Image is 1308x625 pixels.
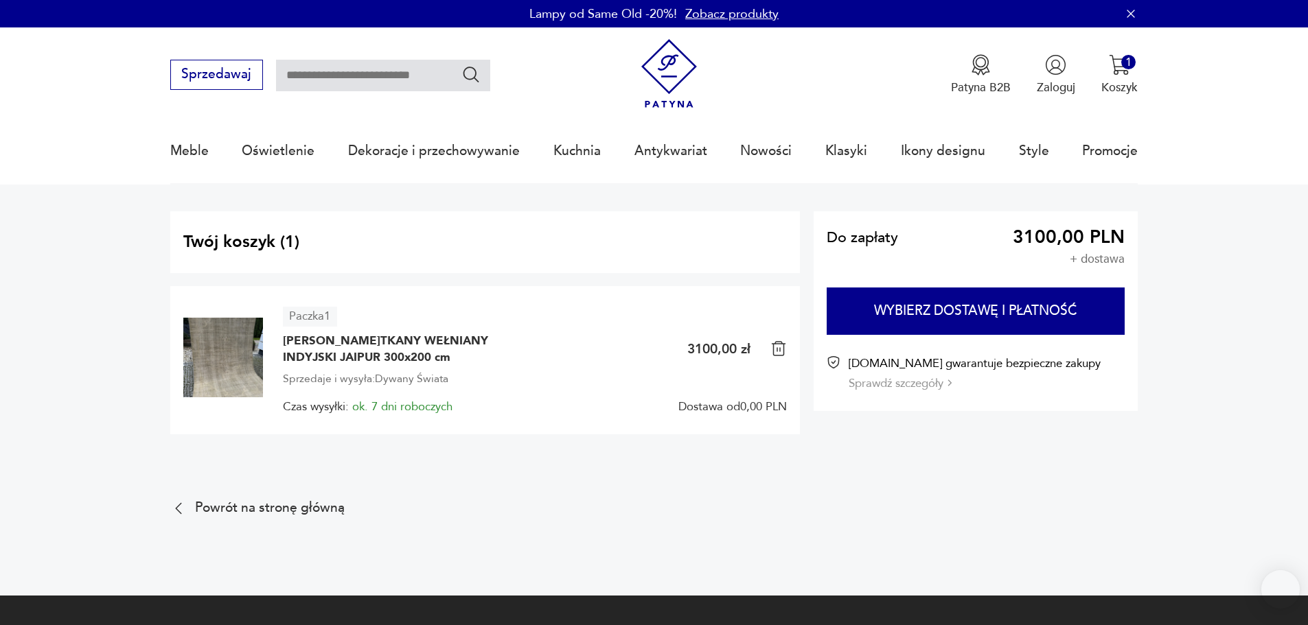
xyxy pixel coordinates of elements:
[1045,54,1066,75] img: Ikonka użytkownika
[951,80,1011,95] p: Patyna B2B
[461,64,481,84] button: Szukaj
[348,119,520,182] a: Dekoracje i przechowywanie
[283,307,337,327] article: Paczka 1
[770,340,787,357] img: Ikona kosza
[687,340,750,358] p: 3100,00 zł
[553,119,601,182] a: Kuchnia
[827,287,1125,335] button: Wybierz dostawę i płatność
[634,119,707,182] a: Antykwariat
[195,503,345,514] p: Powrót na stronę główną
[283,333,489,366] span: [PERSON_NAME]TKANY WEŁNIANY INDYJSKI JAIPUR 300x200 cm
[283,400,452,413] span: Czas wysyłki:
[283,370,448,388] span: Sprzedaje i wysyła: Dywany Świata
[529,5,677,23] p: Lampy od Same Old -20%!
[685,5,779,23] a: Zobacz produkty
[170,60,263,90] button: Sprzedawaj
[1019,119,1049,182] a: Style
[849,355,1101,391] div: [DOMAIN_NAME] gwarantuje bezpieczne zakupy
[951,54,1011,95] button: Patyna B2B
[951,54,1011,95] a: Ikona medaluPatyna B2B
[183,318,263,397] img: DYWAN R.TKANY WEŁNIANY INDYJSKI JAIPUR 300x200 cm
[1101,54,1138,95] button: 1Koszyk
[1121,55,1136,69] div: 1
[849,375,952,391] button: Sprawdź szczegóły
[678,400,787,413] span: Dostawa od 0,00 PLN
[634,39,704,108] img: Patyna - sklep z meblami i dekoracjami vintage
[1082,119,1138,182] a: Promocje
[352,399,452,414] span: ok. 7 dni roboczych
[1261,570,1300,609] iframe: Smartsupp widget button
[1013,231,1125,244] span: 3100,00 PLN
[1101,80,1138,95] p: Koszyk
[1037,54,1075,95] button: Zaloguj
[740,119,792,182] a: Nowości
[970,54,991,75] img: Ikona medalu
[170,119,209,182] a: Meble
[948,379,952,386] img: Ikona strzałki w prawo
[827,231,898,244] span: Do zapłaty
[170,70,263,81] a: Sprzedawaj
[170,500,345,517] a: Powrót na stronę główną
[825,119,867,182] a: Klasyki
[1070,252,1125,266] p: + dostawa
[242,119,314,182] a: Oświetlenie
[901,119,985,182] a: Ikony designu
[1109,54,1130,75] img: Ikona koszyka
[1037,80,1075,95] p: Zaloguj
[827,355,840,369] img: Ikona certyfikatu
[183,231,787,253] h2: Twój koszyk ( 1 )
